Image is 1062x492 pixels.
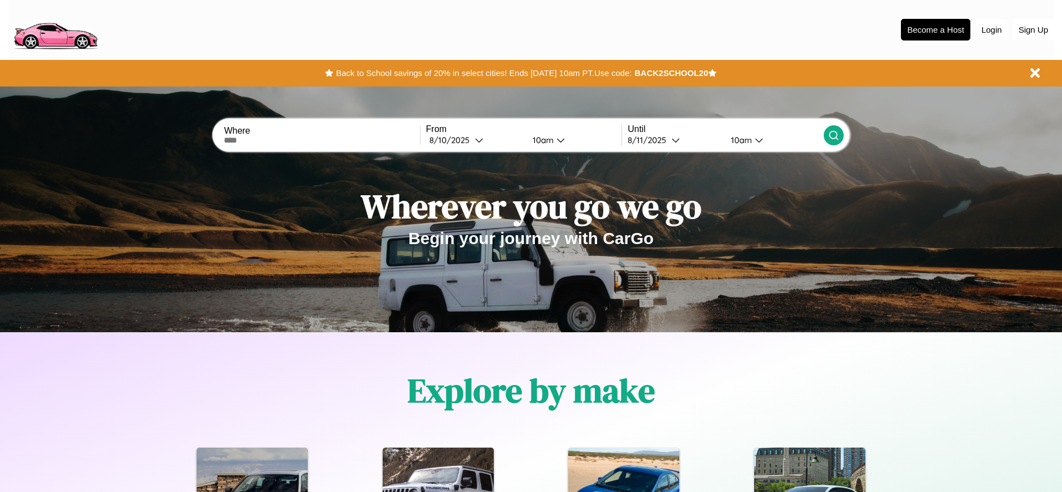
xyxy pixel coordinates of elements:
label: Where [224,126,419,136]
div: 8 / 11 / 2025 [628,135,672,145]
b: BACK2SCHOOL20 [634,68,708,78]
label: From [426,124,622,134]
button: 8/10/2025 [426,134,524,146]
button: Back to School savings of 20% in select cities! Ends [DATE] 10am PT.Use code: [333,65,634,81]
h1: Explore by make [408,368,655,413]
button: Login [976,19,1008,40]
img: logo [8,6,102,52]
button: 10am [722,134,823,146]
div: 10am [725,135,755,145]
button: Sign Up [1013,19,1054,40]
button: Become a Host [901,19,970,40]
button: 10am [524,134,622,146]
div: 10am [527,135,557,145]
label: Until [628,124,823,134]
div: 8 / 10 / 2025 [429,135,475,145]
